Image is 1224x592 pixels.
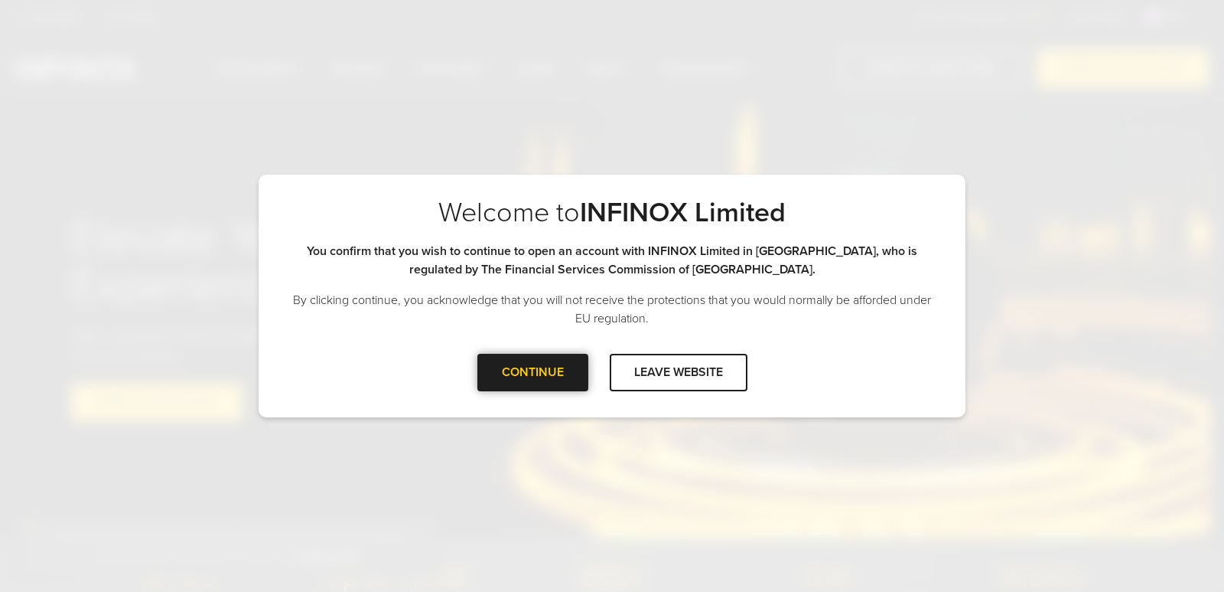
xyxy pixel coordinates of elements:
div: CONTINUE [477,354,588,391]
strong: INFINOX Limited [580,196,786,229]
p: Welcome to [289,196,935,230]
p: By clicking continue, you acknowledge that you will not receive the protections that you would no... [289,291,935,328]
div: LEAVE WEBSITE [610,354,747,391]
strong: You confirm that you wish to continue to open an account with INFINOX Limited in [GEOGRAPHIC_DATA... [307,244,917,277]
